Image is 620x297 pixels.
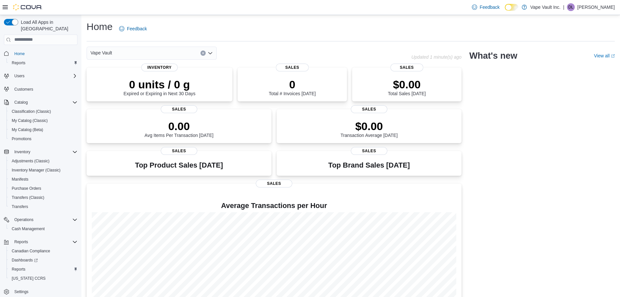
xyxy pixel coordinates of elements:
[12,258,38,263] span: Dashboards
[351,147,387,155] span: Sales
[12,118,48,123] span: My Catalog (Classic)
[14,239,28,245] span: Reports
[7,265,80,274] button: Reports
[9,225,47,233] a: Cash Management
[340,120,398,138] div: Transaction Average [DATE]
[200,51,206,56] button: Clear input
[9,126,77,134] span: My Catalog (Beta)
[12,238,77,246] span: Reports
[18,19,77,32] span: Load All Apps in [GEOGRAPHIC_DATA]
[9,135,77,143] span: Promotions
[135,161,223,169] h3: Top Product Sales [DATE]
[1,98,80,107] button: Catalog
[9,166,77,174] span: Inventory Manager (Classic)
[12,288,77,296] span: Settings
[276,64,309,71] span: Sales
[14,51,25,56] span: Home
[7,193,80,202] button: Transfers (Classic)
[7,224,80,233] button: Cash Management
[530,3,560,11] p: Vape Vault Inc.
[12,195,44,200] span: Transfers (Classic)
[269,78,316,96] div: Total # Invoices [DATE]
[568,3,573,11] span: DL
[9,108,54,115] a: Classification (Classic)
[208,51,213,56] button: Open list of options
[13,4,42,10] img: Cova
[9,247,53,255] a: Canadian Compliance
[12,177,28,182] span: Manifests
[12,248,50,254] span: Canadian Compliance
[9,157,77,165] span: Adjustments (Classic)
[9,256,40,264] a: Dashboards
[351,105,387,113] span: Sales
[127,25,147,32] span: Feedback
[9,117,77,125] span: My Catalog (Classic)
[1,237,80,246] button: Reports
[9,108,77,115] span: Classification (Classic)
[12,216,77,224] span: Operations
[388,78,426,91] p: $0.00
[9,117,50,125] a: My Catalog (Classic)
[1,71,80,81] button: Users
[92,202,456,210] h4: Average Transactions per Hour
[563,3,564,11] p: |
[117,22,149,35] a: Feedback
[9,135,34,143] a: Promotions
[480,4,500,10] span: Feedback
[9,265,28,273] a: Reports
[1,215,80,224] button: Operations
[9,256,77,264] span: Dashboards
[141,64,178,71] span: Inventory
[1,287,80,296] button: Settings
[7,156,80,166] button: Adjustments (Classic)
[269,78,316,91] p: 0
[124,78,196,96] div: Expired or Expiring in Next 30 Days
[12,109,51,114] span: Classification (Classic)
[87,20,113,33] h1: Home
[145,120,214,133] p: 0.00
[12,148,33,156] button: Inventory
[12,72,27,80] button: Users
[9,175,31,183] a: Manifests
[7,134,80,143] button: Promotions
[90,49,112,57] span: Vape Vault
[161,147,197,155] span: Sales
[12,148,77,156] span: Inventory
[12,276,46,281] span: [US_STATE] CCRS
[12,85,77,93] span: Customers
[12,50,27,58] a: Home
[7,246,80,256] button: Canadian Compliance
[9,265,77,273] span: Reports
[161,105,197,113] span: Sales
[12,226,45,231] span: Cash Management
[1,49,80,58] button: Home
[12,267,25,272] span: Reports
[14,217,34,222] span: Operations
[9,194,47,201] a: Transfers (Classic)
[12,186,41,191] span: Purchase Orders
[469,51,517,61] h2: What's new
[14,73,24,79] span: Users
[9,247,77,255] span: Canadian Compliance
[7,107,80,116] button: Classification (Classic)
[7,256,80,265] a: Dashboards
[9,275,77,282] span: Washington CCRS
[9,157,52,165] a: Adjustments (Classic)
[9,126,46,134] a: My Catalog (Beta)
[124,78,196,91] p: 0 units / 0 g
[12,204,28,209] span: Transfers
[14,100,28,105] span: Catalog
[7,58,80,67] button: Reports
[9,275,48,282] a: [US_STATE] CCRS
[12,158,49,164] span: Adjustments (Classic)
[388,78,426,96] div: Total Sales [DATE]
[12,136,32,141] span: Promotions
[12,238,31,246] button: Reports
[12,98,77,106] span: Catalog
[328,161,410,169] h3: Top Brand Sales [DATE]
[12,168,61,173] span: Inventory Manager (Classic)
[9,225,77,233] span: Cash Management
[340,120,398,133] p: $0.00
[256,180,292,187] span: Sales
[9,185,44,192] a: Purchase Orders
